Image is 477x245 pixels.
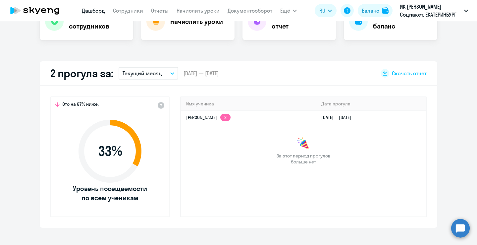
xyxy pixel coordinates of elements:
a: Дашборд [82,7,105,14]
a: Начислить уроки [177,7,220,14]
p: Текущий месяц [123,69,162,77]
th: Имя ученика [181,97,316,111]
button: RU [315,4,337,17]
span: Уровень посещаемости по всем ученикам [72,184,148,203]
div: Баланс [362,7,379,15]
h4: Посмотреть баланс [373,12,432,31]
a: Отчеты [151,7,169,14]
a: Сотрудники [113,7,143,14]
h4: Сформировать отчет [272,12,331,31]
span: [DATE] — [DATE] [184,70,219,77]
img: congrats [297,137,310,150]
button: Ещё [280,4,297,17]
a: Документооборот [228,7,272,14]
span: RU [319,7,325,15]
th: Дата прогула [316,97,426,111]
img: balance [382,7,389,14]
h4: Начислить уроки [170,17,223,26]
span: Скачать отчет [392,70,427,77]
button: ИК [PERSON_NAME] Соцпакет, ЕКАТЕРИНБУРГ ЯБЛОКО, ООО [397,3,471,19]
span: За этот период прогулов больше нет [276,153,331,165]
span: 33 % [72,143,148,159]
h4: Добавить сотрудников [69,12,128,31]
button: Балансbalance [358,4,393,17]
button: Текущий месяц [119,67,178,80]
span: Ещё [280,7,290,15]
p: ИК [PERSON_NAME] Соцпакет, ЕКАТЕРИНБУРГ ЯБЛОКО, ООО [400,3,461,19]
a: [DATE][DATE] [321,114,356,120]
a: [PERSON_NAME]2 [186,114,231,120]
span: Это на 67% ниже, [62,101,99,109]
h2: 2 прогула за: [50,67,113,80]
app-skyeng-badge: 2 [220,114,231,121]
